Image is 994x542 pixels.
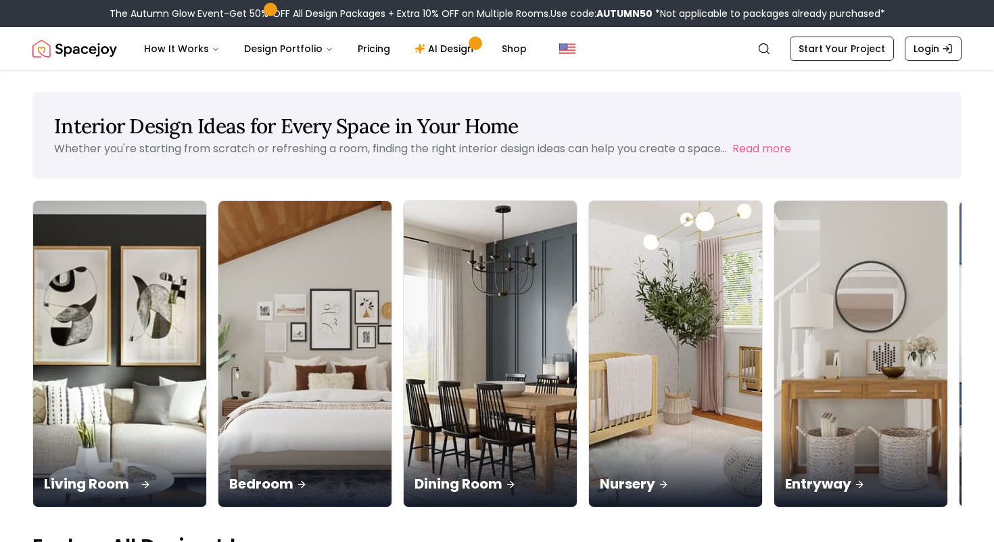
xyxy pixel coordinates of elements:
[404,201,577,507] img: Dining Room
[32,200,207,507] a: Living RoomLiving Room
[110,7,885,20] div: The Autumn Glow Event-Get 50% OFF All Design Packages + Extra 10% OFF on Multiple Rooms.
[229,474,381,493] p: Bedroom
[54,141,727,156] p: Whether you're starting from scratch or refreshing a room, finding the right interior design idea...
[774,200,948,507] a: EntrywayEntryway
[32,35,117,62] img: Spacejoy Logo
[732,141,791,157] button: Read more
[233,35,344,62] button: Design Portfolio
[491,35,538,62] a: Shop
[133,35,538,62] nav: Main
[404,35,488,62] a: AI Design
[653,7,885,20] span: *Not applicable to packages already purchased*
[32,27,962,70] nav: Global
[347,35,401,62] a: Pricing
[218,200,392,507] a: BedroomBedroom
[785,474,937,493] p: Entryway
[29,194,211,515] img: Living Room
[596,7,653,20] b: AUTUMN50
[415,474,566,493] p: Dining Room
[589,201,762,507] img: Nursery
[550,7,653,20] span: Use code:
[790,37,894,61] a: Start Your Project
[54,114,940,138] h1: Interior Design Ideas for Every Space in Your Home
[588,200,763,507] a: NurseryNursery
[44,474,195,493] p: Living Room
[32,35,117,62] a: Spacejoy
[133,35,231,62] button: How It Works
[403,200,577,507] a: Dining RoomDining Room
[218,201,392,507] img: Bedroom
[905,37,962,61] a: Login
[774,201,947,507] img: Entryway
[600,474,751,493] p: Nursery
[559,41,575,57] img: United States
